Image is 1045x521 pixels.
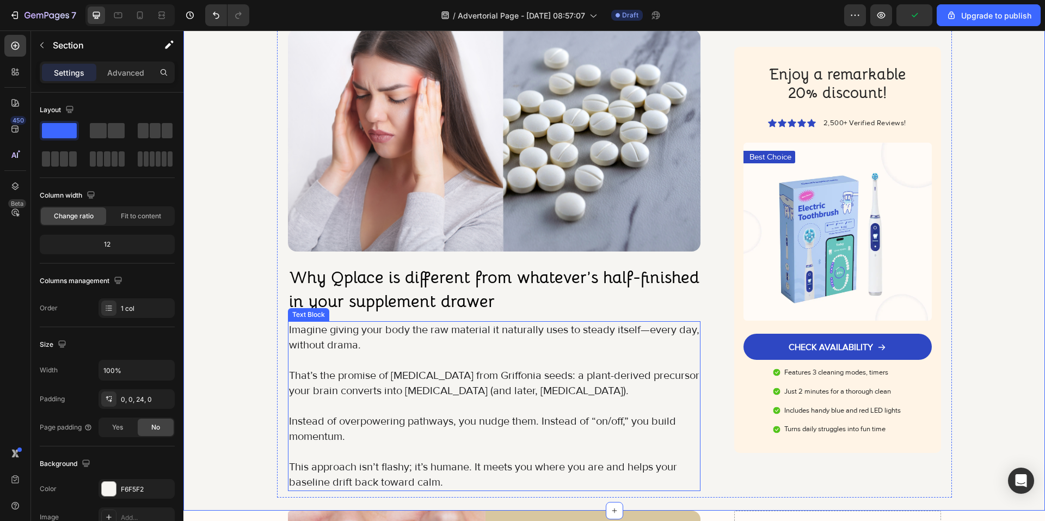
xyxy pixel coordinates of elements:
p: Settings [54,67,84,78]
button: 7 [4,4,81,26]
span: Change ratio [54,211,94,221]
div: Size [40,338,69,352]
div: Undo/Redo [205,4,249,26]
div: 0, 0, 24, 0 [121,395,172,404]
div: 450 [10,116,26,125]
p: Advanced [107,67,144,78]
div: Order [40,303,58,313]
div: 1 col [121,304,172,314]
p: Turns daily struggles into fun time [601,394,717,403]
span: Advertorial Page - [DATE] 08:57:07 [458,10,585,21]
p: Features 3 cleaning modes, timers [601,338,717,347]
strong: Why Qplace is different from whatever’s half-finished in your supplement drawer [106,236,516,281]
p: CHECK AVAILABILITY [605,311,690,323]
div: F6F5F2 [121,485,172,494]
div: Width [40,365,58,375]
div: Text Block [107,279,144,289]
div: Beta [8,199,26,208]
p: Instead of overpowering pathways, you nudge them. Instead of “on/off,” you build momentum. [106,383,517,414]
div: Columns management [40,274,125,289]
div: Padding [40,394,65,404]
h2: Enjoy a remarkable 20% discount! [569,34,740,72]
input: Auto [99,360,174,380]
div: Layout [40,103,76,118]
span: Draft [622,10,638,20]
a: CHECK AVAILABILITY [560,303,748,329]
iframe: Design area [183,30,1045,521]
span: Fit to content [121,211,161,221]
div: 12 [42,237,173,252]
div: Color [40,484,57,494]
p: ⁠⁠⁠⁠⁠⁠⁠ [106,235,517,283]
span: Yes [112,422,123,432]
p: This approach isn’t flashy; it’s humane. It meets you where you are and helps your baseline drift... [106,429,517,459]
p: Includes handy blue and red LED lights [601,375,717,384]
div: Background [40,457,93,471]
div: Open Intercom Messenger [1008,468,1034,494]
div: Column width [40,188,97,203]
p: Imagine giving your body the raw material it naturally uses to steady itself—every day, without d... [106,292,517,322]
img: gempages_580597363031147438-8b156823-e87f-4faf-bca9-f5522431ea96.webp [560,112,748,290]
p: 7 [71,9,76,22]
h3: Rich Text Editor. Editing area: main [104,234,518,284]
button: Upgrade to publish [937,4,1041,26]
span: No [151,422,160,432]
span: 2,500+ Verified Reviews! [640,88,723,97]
span: / [453,10,456,21]
div: Upgrade to publish [946,10,1031,21]
div: Page padding [40,422,93,432]
p: Section [53,39,142,52]
p: Just 2 minutes for a thorough clean [601,357,717,366]
p: That’s the promise of [MEDICAL_DATA] from Griffonia seeds: a plant-derived precursor your brain c... [106,338,517,368]
p: Best Choice [566,121,608,132]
